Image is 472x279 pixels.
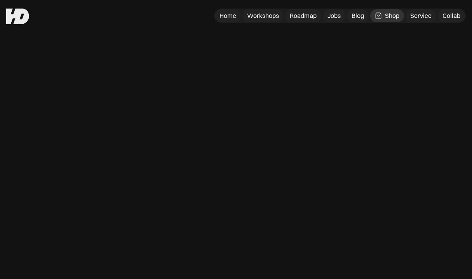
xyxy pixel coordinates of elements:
[242,9,284,22] a: Workshops
[406,9,436,22] a: Service
[352,12,364,20] div: Blog
[215,9,241,22] a: Home
[410,12,432,20] div: Service
[323,9,345,22] a: Jobs
[247,12,279,20] div: Workshops
[285,9,321,22] a: Roadmap
[385,12,399,20] div: Shop
[347,9,369,22] a: Blog
[219,12,236,20] div: Home
[290,12,317,20] div: Roadmap
[370,9,404,22] a: Shop
[438,9,465,22] a: Collab
[442,12,460,20] div: Collab
[327,12,341,20] div: Jobs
